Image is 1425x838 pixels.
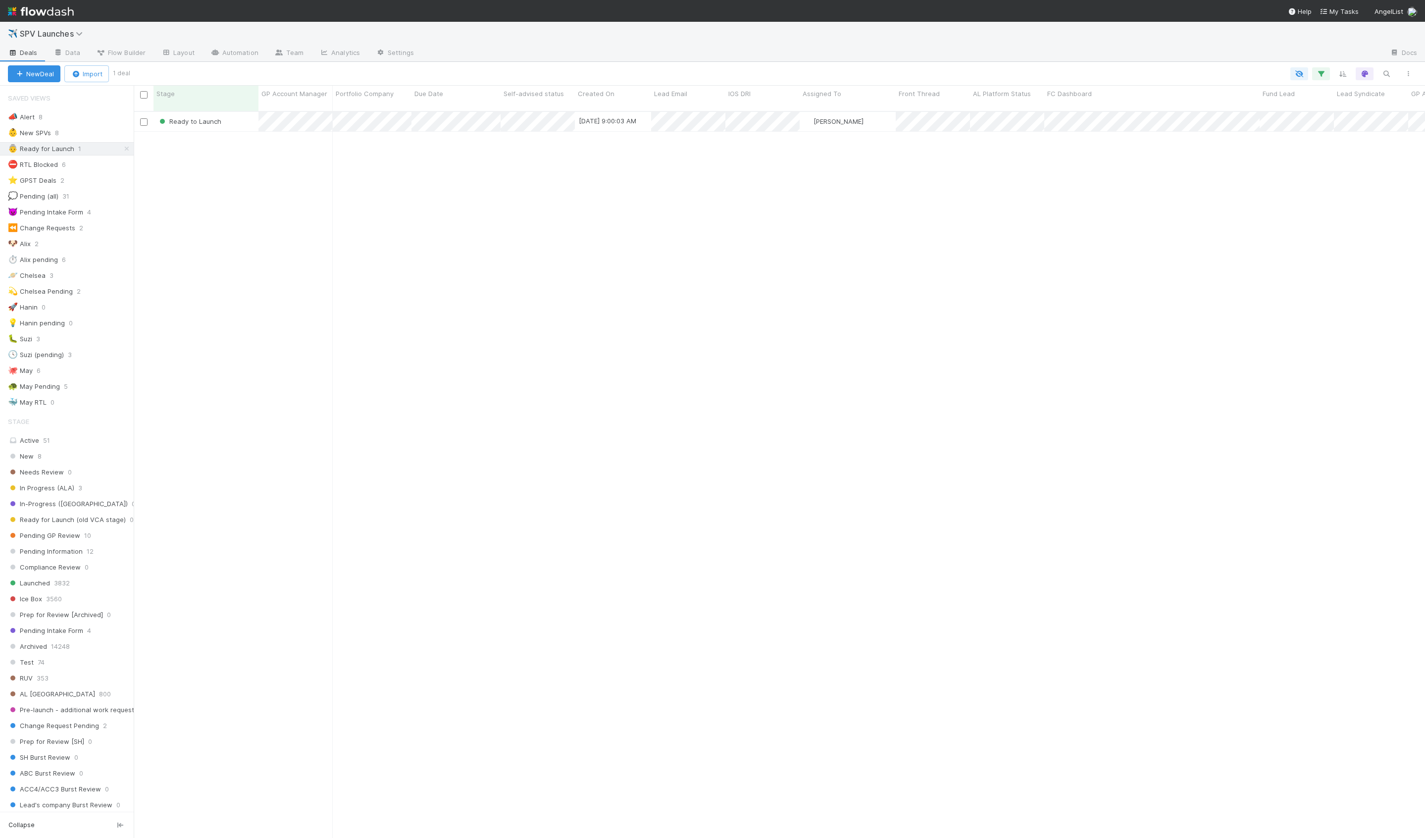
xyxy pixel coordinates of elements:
[8,704,134,716] span: Pre-launch - additional work request
[8,255,18,263] span: ⏱️
[8,143,74,155] div: Ready for Launch
[69,317,83,329] span: 0
[68,349,82,361] span: 3
[79,222,93,234] span: 2
[8,334,18,343] span: 🐛
[46,46,88,61] a: Data
[8,48,38,57] span: Deals
[8,287,18,295] span: 💫
[1337,89,1385,99] span: Lead Syndicate
[8,303,18,311] span: 🚀
[1407,7,1417,17] img: avatar_04f2f553-352a-453f-b9fb-c6074dc60769.png
[39,111,52,123] span: 8
[8,577,50,589] span: Launched
[336,89,394,99] span: Portfolio Company
[8,29,18,38] span: ✈️
[8,380,60,393] div: May Pending
[578,89,614,99] span: Created On
[20,29,88,39] span: SPV Launches
[414,89,443,99] span: Due Date
[266,46,311,61] a: Team
[311,46,368,61] a: Analytics
[8,333,32,345] div: Suzi
[8,192,18,200] span: 💭
[157,117,221,125] span: Ready to Launch
[8,222,75,234] div: Change Requests
[51,640,70,653] span: 14248
[46,593,62,605] span: 3560
[8,366,18,374] span: 🐙
[96,48,146,57] span: Flow Builder
[8,128,18,137] span: 👶
[8,269,46,282] div: Chelsea
[156,89,175,99] span: Stage
[64,65,109,82] button: Import
[8,238,31,250] div: Alix
[55,127,69,139] span: 8
[157,116,221,126] div: Ready to Launch
[1047,89,1092,99] span: FC Dashboard
[62,190,79,203] span: 31
[132,498,136,510] span: 0
[8,206,83,218] div: Pending Intake Form
[8,735,84,748] span: Prep for Review [SH]
[8,688,95,700] span: AL [GEOGRAPHIC_DATA]
[1374,7,1403,15] span: AngelList
[1263,89,1295,99] span: Fund Lead
[84,529,91,542] span: 10
[1382,46,1425,61] a: Docs
[113,69,130,78] small: 1 deal
[8,239,18,248] span: 🐶
[8,767,75,780] span: ABC Burst Review
[8,160,18,168] span: ⛔
[8,396,47,409] div: May RTL
[35,238,49,250] span: 2
[62,254,76,266] span: 6
[814,117,864,125] span: [PERSON_NAME]
[38,450,42,463] span: 8
[87,545,94,558] span: 12
[804,117,812,125] img: avatar_04f2f553-352a-453f-b9fb-c6074dc60769.png
[8,223,18,232] span: ⏪
[8,112,18,121] span: 📣
[130,514,134,526] span: 0
[8,285,73,298] div: Chelsea Pending
[88,735,92,748] span: 0
[8,382,18,390] span: 🐢
[803,89,841,99] span: Assigned To
[8,365,33,377] div: May
[8,434,131,447] div: Active
[579,116,636,126] div: [DATE] 9:00:03 AM
[54,577,70,589] span: 3832
[87,206,101,218] span: 4
[51,396,64,409] span: 0
[8,301,38,314] div: Hanin
[8,127,51,139] div: New SPVs
[8,176,18,184] span: ⭐
[77,285,91,298] span: 2
[68,466,72,478] span: 0
[8,65,60,82] button: NewDeal
[8,111,35,123] div: Alert
[8,412,29,431] span: Stage
[8,514,126,526] span: Ready for Launch (old VCA stage)
[654,89,687,99] span: Lead Email
[804,116,864,126] div: [PERSON_NAME]
[8,3,74,20] img: logo-inverted-e16ddd16eac7371096b0.svg
[107,609,111,621] span: 0
[8,318,18,327] span: 💡
[79,767,83,780] span: 0
[60,174,74,187] span: 2
[8,482,74,494] span: In Progress (ALA)
[368,46,422,61] a: Settings
[99,688,111,700] span: 800
[8,498,128,510] span: In-Progress ([GEOGRAPHIC_DATA])
[140,118,148,126] input: Toggle Row Selected
[36,333,50,345] span: 3
[8,609,103,621] span: Prep for Review [Archived]
[8,350,18,359] span: 🕓
[261,89,327,99] span: GP Account Manager
[203,46,266,61] a: Automation
[504,89,564,99] span: Self-advised status
[8,349,64,361] div: Suzi (pending)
